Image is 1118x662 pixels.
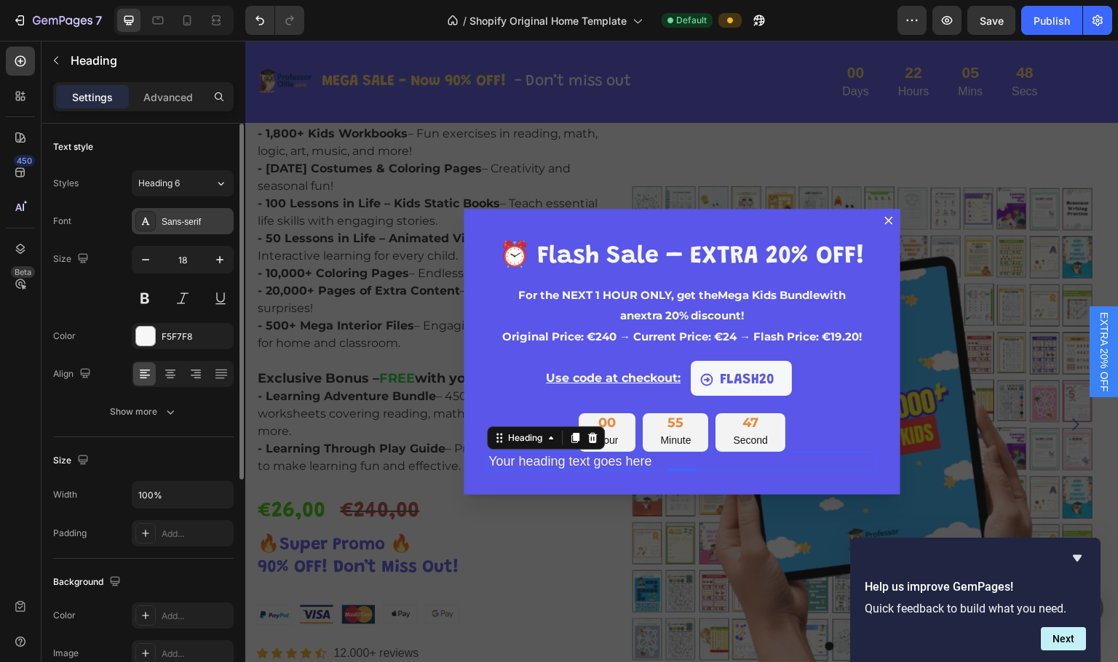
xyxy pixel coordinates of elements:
[257,289,617,303] span: Original Price: €240 → Current Price: €24 → Flash Price: €19.20!
[967,6,1015,35] button: Save
[260,391,300,404] div: Heading
[218,168,655,454] div: Dialog body
[11,266,35,278] div: Beta
[132,482,233,508] input: Auto
[351,391,373,409] p: Hour
[469,13,627,28] span: Shopify Original Home Template
[143,89,193,105] p: Advanced
[53,177,79,190] div: Styles
[445,320,547,355] button: <p>FLASH20</p>
[132,170,234,196] button: Heading 6
[162,647,230,661] div: Add...
[865,602,1086,615] p: Quick feedback to build what you need.
[245,6,304,35] div: Undo/Redo
[488,391,522,409] p: Second
[1069,549,1086,567] button: Hide survey
[980,15,1004,27] span: Save
[375,268,499,282] span: an !
[389,268,496,282] strong: extra 20% discount
[415,391,445,409] p: Minute
[243,327,435,348] p: Use code at checkout:
[162,330,230,343] div: F5F7F8
[1034,13,1070,28] div: Publish
[53,399,234,425] button: Show more
[53,609,76,622] div: Color
[53,250,92,269] div: Size
[1041,627,1086,650] button: Next question
[53,488,77,501] div: Width
[53,527,87,540] div: Padding
[53,364,94,384] div: Align
[254,204,619,228] span: ⏰ Flash Sale – EXTRA 20% OFF!
[351,374,373,391] div: 00
[53,140,93,153] div: Text style
[1021,6,1082,35] button: Publish
[676,14,707,27] span: Default
[162,527,230,541] div: Add...
[242,326,437,350] div: Rich Text Editor. Editing area: main
[6,6,108,35] button: 7
[242,243,632,308] div: Rich Text Editor. Editing area: main
[463,13,467,28] span: /
[53,647,79,660] div: Image
[473,247,575,261] strong: Mega Kids Bundle
[53,573,124,592] div: Background
[475,326,529,352] p: FLASH20
[95,12,102,29] p: 7
[162,215,230,228] div: Sans-serif
[242,191,632,240] h2: Rich Text Editor. Editing area: main
[53,451,92,471] div: Size
[243,193,630,239] p: ⁠⁠⁠⁠⁠⁠⁠
[865,549,1086,650] div: Help us improve GemPages!
[53,330,76,343] div: Color
[245,41,1118,662] iframe: Design area
[162,610,230,623] div: Add...
[273,247,601,261] span: For the NEXT 1 HOUR ONLY, get the with
[865,578,1086,596] h2: Help us improve GemPages!
[110,404,178,419] div: Show more
[14,155,35,167] div: 450
[488,374,522,391] div: 47
[242,411,632,431] h2: Your heading text goes here
[415,374,445,391] div: 55
[72,89,113,105] p: Settings
[71,52,228,69] p: Heading
[218,168,655,454] div: Dialog content
[852,271,866,351] span: EXTRA 20% OFF
[138,177,180,190] span: Heading 6
[53,215,71,228] div: Font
